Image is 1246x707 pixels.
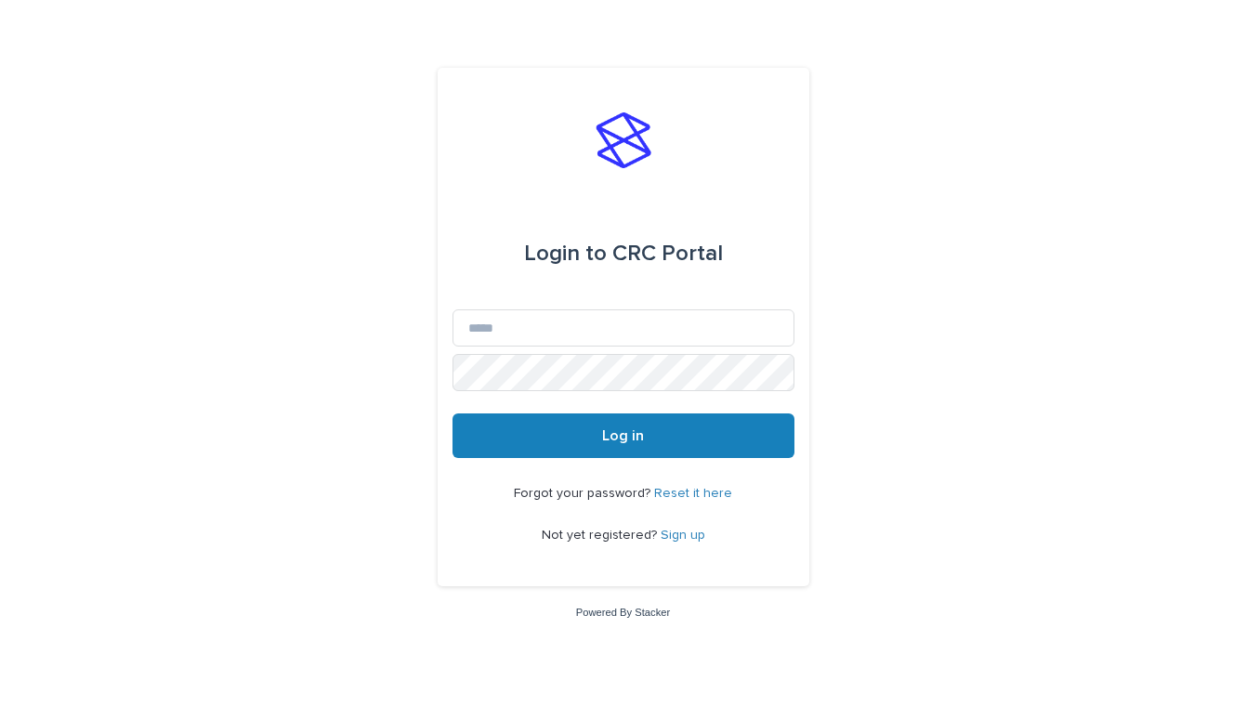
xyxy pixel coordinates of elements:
a: Reset it here [654,487,732,500]
span: Forgot your password? [514,487,654,500]
div: CRC Portal [524,228,723,280]
span: Not yet registered? [542,529,661,542]
span: Log in [602,428,644,443]
span: Login to [524,242,607,265]
img: stacker-logo-s-only.png [596,112,651,168]
button: Log in [452,413,794,458]
a: Sign up [661,529,705,542]
a: Powered By Stacker [576,607,670,618]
